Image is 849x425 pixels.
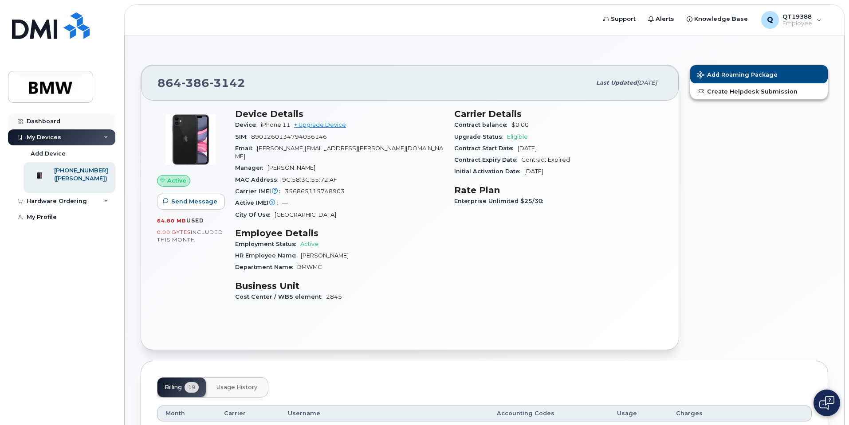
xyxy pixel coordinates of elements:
[521,156,570,163] span: Contract Expired
[235,228,444,238] h3: Employee Details
[297,264,322,270] span: BMWMC
[507,133,528,140] span: Eligible
[267,164,315,171] span: [PERSON_NAME]
[157,406,216,421] th: Month
[489,406,609,421] th: Accounting Codes
[235,164,267,171] span: Manager
[690,83,828,99] a: Create Helpdesk Submission
[300,241,318,247] span: Active
[326,293,342,300] span: 2845
[186,217,204,224] span: used
[511,121,529,128] span: $0.00
[596,79,637,86] span: Last updated
[157,218,186,224] span: 64.80 MB
[181,76,209,90] span: 386
[167,176,186,185] span: Active
[282,199,288,206] span: —
[235,252,301,259] span: HR Employee Name
[301,252,349,259] span: [PERSON_NAME]
[164,113,217,166] img: iPhone_11.jpg
[454,198,547,204] span: Enterprise Unlimited $25/30
[235,121,261,128] span: Device
[454,121,511,128] span: Contract balance
[454,145,518,152] span: Contract Start Date
[235,199,282,206] span: Active IMEI
[157,229,191,235] span: 0.00 Bytes
[235,293,326,300] span: Cost Center / WBS element
[275,211,336,218] span: [GEOGRAPHIC_DATA]
[637,79,657,86] span: [DATE]
[216,384,257,391] span: Usage History
[235,145,443,160] span: [PERSON_NAME][EMAIL_ADDRESS][PERSON_NAME][DOMAIN_NAME]
[235,109,444,119] h3: Device Details
[285,188,345,195] span: 356865115748903
[454,133,507,140] span: Upgrade Status
[235,211,275,218] span: City Of Use
[609,406,668,421] th: Usage
[171,197,217,206] span: Send Message
[668,406,738,421] th: Charges
[454,156,521,163] span: Contract Expiry Date
[209,76,245,90] span: 3142
[235,264,297,270] span: Department Name
[235,241,300,247] span: Employment Status
[454,168,524,175] span: Initial Activation Date
[524,168,543,175] span: [DATE]
[235,145,257,152] span: Email
[690,65,828,83] button: Add Roaming Package
[280,406,489,421] th: Username
[294,121,346,128] a: + Upgrade Device
[235,133,251,140] span: SIM
[216,406,280,421] th: Carrier
[819,396,834,410] img: Open chat
[518,145,537,152] span: [DATE]
[454,185,663,195] h3: Rate Plan
[282,176,337,183] span: 9C:58:3C:55:72:AF
[261,121,291,128] span: iPhone 11
[157,194,225,210] button: Send Message
[697,71,778,80] span: Add Roaming Package
[454,109,663,119] h3: Carrier Details
[235,281,444,291] h3: Business Unit
[157,76,245,90] span: 864
[251,133,327,140] span: 8901260134794056146
[235,176,282,183] span: MAC Address
[235,188,285,195] span: Carrier IMEI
